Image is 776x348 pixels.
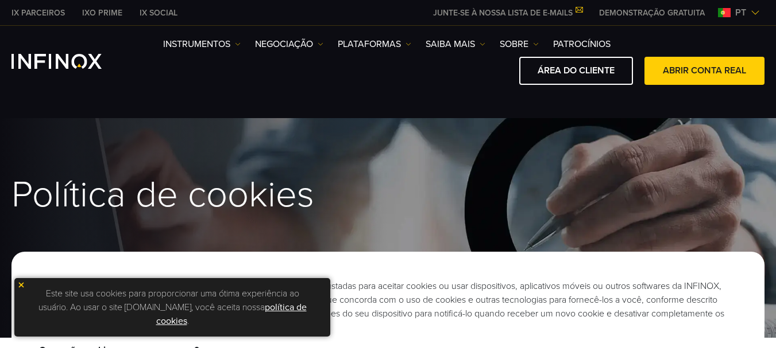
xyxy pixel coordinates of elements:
[731,6,751,19] span: pt
[553,37,611,51] a: Patrocínios
[3,7,74,19] a: INFINOX
[644,57,765,85] a: ABRIR CONTA REAL
[11,54,129,69] a: INFINOX Logo
[20,284,325,331] p: Este site usa cookies para proporcionar uma ótima experiência ao usuário. Ao usar o site [DOMAIN_...
[11,175,765,214] h1: Política de cookies
[17,281,25,289] img: yellow close icon
[39,279,737,334] p: Ao visitar os sites da INFINOX com as configurações do seu navegador ajustadas para aceitar cooki...
[74,7,131,19] a: INFINOX
[338,37,411,51] a: PLATAFORMAS
[163,37,241,51] a: Instrumentos
[519,57,633,85] a: ÁREA DO CLIENTE
[424,8,590,18] a: JUNTE-SE À NOSSA LISTA DE E-MAILS
[500,37,539,51] a: SOBRE
[426,37,485,51] a: Saiba mais
[131,7,186,19] a: INFINOX
[590,7,713,19] a: INFINOX MENU
[255,37,323,51] a: NEGOCIAÇÃO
